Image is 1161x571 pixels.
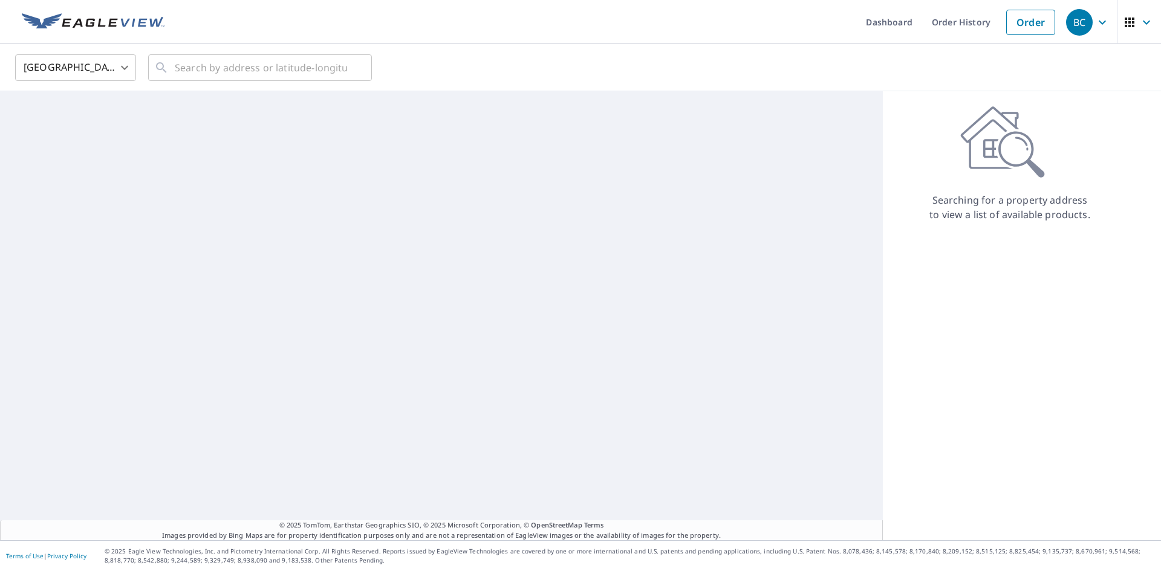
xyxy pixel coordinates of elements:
[47,552,86,560] a: Privacy Policy
[1066,9,1093,36] div: BC
[1006,10,1055,35] a: Order
[175,51,347,85] input: Search by address or latitude-longitude
[22,13,164,31] img: EV Logo
[6,552,44,560] a: Terms of Use
[279,520,604,531] span: © 2025 TomTom, Earthstar Geographics SIO, © 2025 Microsoft Corporation, ©
[531,520,582,529] a: OpenStreetMap
[6,552,86,560] p: |
[929,193,1091,222] p: Searching for a property address to view a list of available products.
[15,51,136,85] div: [GEOGRAPHIC_DATA]
[584,520,604,529] a: Terms
[105,547,1155,565] p: © 2025 Eagle View Technologies, Inc. and Pictometry International Corp. All Rights Reserved. Repo...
